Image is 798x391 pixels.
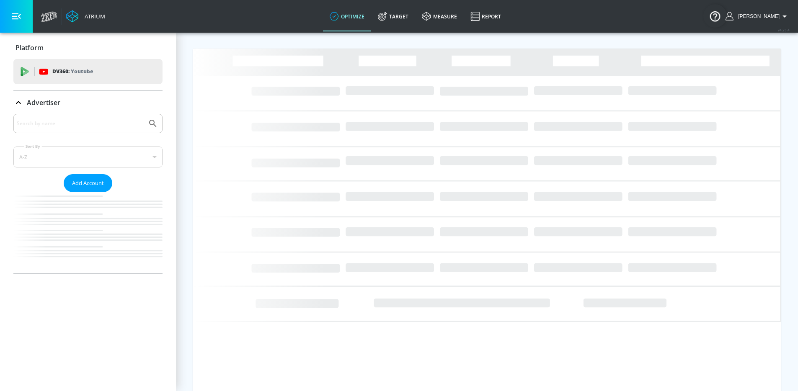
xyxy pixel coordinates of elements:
[72,178,104,188] span: Add Account
[464,1,508,31] a: Report
[81,13,105,20] div: Atrium
[13,114,163,273] div: Advertiser
[703,4,727,28] button: Open Resource Center
[24,144,42,149] label: Sort By
[371,1,415,31] a: Target
[17,118,144,129] input: Search by name
[13,36,163,59] div: Platform
[13,59,163,84] div: DV360: Youtube
[15,43,44,52] p: Platform
[323,1,371,31] a: optimize
[27,98,60,107] p: Advertiser
[71,67,93,76] p: Youtube
[64,174,112,192] button: Add Account
[52,67,93,76] p: DV360:
[726,11,790,21] button: [PERSON_NAME]
[13,192,163,273] nav: list of Advertiser
[415,1,464,31] a: measure
[66,10,105,23] a: Atrium
[778,28,790,32] span: v 4.25.4
[13,147,163,167] div: A-Z
[735,13,780,19] span: login as: wayne.auduong@zefr.com
[13,91,163,114] div: Advertiser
